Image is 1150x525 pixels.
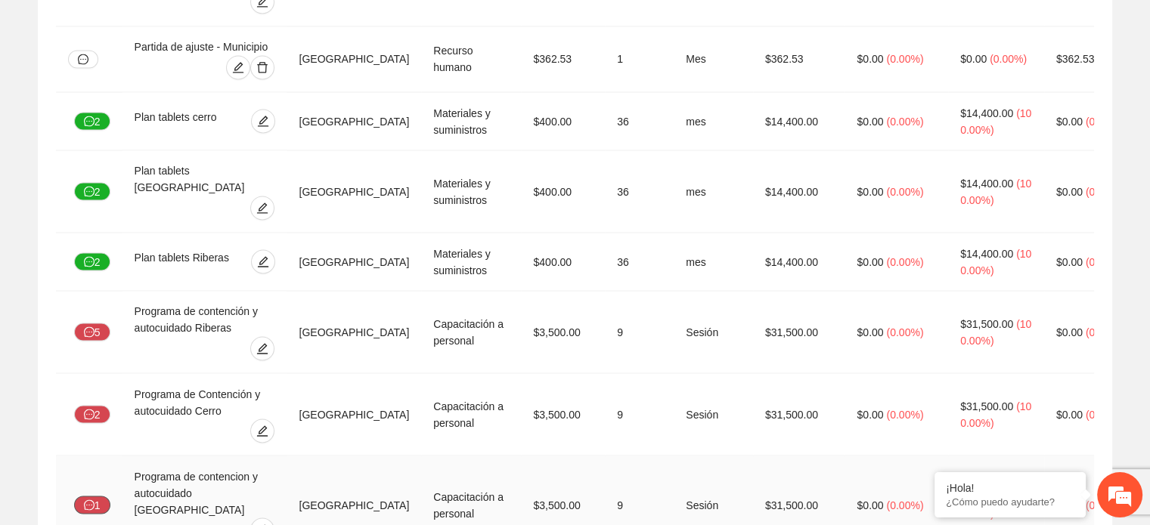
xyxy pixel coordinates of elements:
td: [GEOGRAPHIC_DATA] [287,291,421,373]
td: $400.00 [521,150,605,233]
span: Estamos en línea. [88,174,209,327]
span: $14,400.00 [960,107,1013,119]
span: $0.00 [857,185,883,197]
span: $0.00 [1056,255,1083,267]
td: Materiales y suministros [421,233,521,291]
textarea: Escriba su mensaje y pulse “Intro” [8,358,288,411]
div: Plan tablets Riberas [135,249,240,273]
span: edit [252,255,274,267]
span: $0.00 [857,255,883,267]
span: $31,500.00 [960,317,1013,329]
span: delete [251,61,274,73]
button: message [68,50,98,68]
p: ¿Cómo puedo ayudarte? [946,496,1074,508]
span: ( 0.00% ) [1086,408,1123,420]
span: $0.00 [857,115,883,127]
td: Materiales y suministros [421,150,521,233]
div: Programa de contención y autocuidado Riberas [135,303,275,336]
span: $14,400.00 [960,177,1013,189]
td: 36 [605,233,674,291]
span: $0.00 [857,53,883,65]
td: mes [674,92,753,150]
span: message [84,116,95,128]
span: $0.00 [857,408,883,420]
td: 36 [605,92,674,150]
span: $0.00 [857,326,883,338]
span: ( 0.00% ) [1086,326,1123,338]
div: Minimizar ventana de chat en vivo [248,8,284,44]
button: edit [250,196,274,220]
td: $31,500.00 [753,373,845,456]
span: edit [252,115,274,127]
span: ( 0.00% ) [886,185,923,197]
span: message [84,409,95,421]
span: ( 0.00% ) [886,499,923,511]
span: $0.00 [1056,408,1083,420]
div: Plan tablets [GEOGRAPHIC_DATA] [135,162,275,196]
button: edit [251,249,275,273]
td: $3,500.00 [521,373,605,456]
span: message [84,186,95,198]
td: Sesión [674,373,753,456]
span: edit [251,425,274,437]
span: ( 0.00% ) [886,255,923,267]
td: Sesión [674,291,753,373]
td: 36 [605,150,674,233]
td: $400.00 [521,92,605,150]
span: $0.00 [857,499,883,511]
div: Partida de ajuste - Municipio [135,39,275,55]
td: $3,500.00 [521,291,605,373]
td: [GEOGRAPHIC_DATA] [287,92,421,150]
td: [GEOGRAPHIC_DATA] [287,373,421,456]
td: Recurso humano [421,26,521,92]
span: ( 0.00% ) [886,408,923,420]
td: $14,400.00 [753,233,845,291]
button: edit [226,55,250,79]
td: 9 [605,373,674,456]
td: Mes [674,26,753,92]
span: $0.00 [1056,115,1083,127]
td: $31,500.00 [753,291,845,373]
span: ( 0.00% ) [886,53,923,65]
span: message [78,54,88,64]
span: $31,500.00 [960,400,1013,412]
button: edit [250,336,274,360]
button: message2 [74,112,110,130]
span: ( 0.00% ) [990,53,1027,65]
button: delete [250,55,274,79]
span: edit [251,202,274,214]
span: ( 0.00% ) [1086,255,1123,267]
span: $362.53 [1056,53,1095,65]
div: Programa de contencion y autocuidado [GEOGRAPHIC_DATA] [135,468,275,517]
td: [GEOGRAPHIC_DATA] [287,26,421,92]
div: ¡Hola! [946,482,1074,494]
td: $14,400.00 [753,150,845,233]
button: message2 [74,252,110,270]
span: edit [251,342,274,354]
div: Plan tablets cerro [135,109,234,133]
div: Programa de Contención y autocuidado Cerro [135,385,275,418]
button: message1 [74,496,110,514]
td: Capacitación a personal [421,291,521,373]
button: message5 [74,323,110,341]
button: edit [251,109,275,133]
td: $362.53 [521,26,605,92]
td: $362.53 [753,26,845,92]
span: ( 0.00% ) [886,115,923,127]
span: $0.00 [1056,326,1083,338]
button: message2 [74,182,110,200]
td: mes [674,233,753,291]
span: message [84,256,95,268]
td: 9 [605,291,674,373]
span: ( 0.00% ) [1086,115,1123,127]
span: $14,400.00 [960,247,1013,259]
td: $14,400.00 [753,92,845,150]
button: message2 [74,405,110,423]
button: edit [250,418,274,443]
td: [GEOGRAPHIC_DATA] [287,150,421,233]
span: ( 0.00% ) [886,326,923,338]
td: [GEOGRAPHIC_DATA] [287,233,421,291]
span: ( 0.00% ) [1086,185,1123,197]
div: Chatee con nosotros ahora [79,77,254,97]
span: message [84,499,95,511]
